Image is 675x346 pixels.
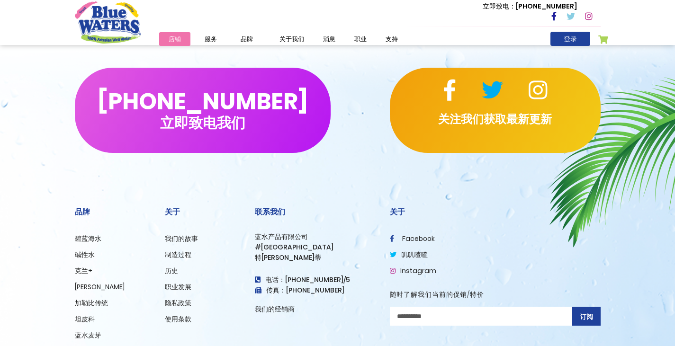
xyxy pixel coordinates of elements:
font: 联系我们 [255,206,285,217]
font: 店铺 [169,35,181,44]
a: 坦皮科 [75,314,95,324]
a: 消息 [314,32,345,46]
font: 支持 [386,35,398,44]
a: 登录 [550,32,590,46]
font: Instagram [400,266,436,275]
a: 叽叽喳喳 [390,250,428,259]
a: 我们的经销商 [255,304,295,314]
a: 商店徽标 [75,1,141,43]
font: 关于 [390,206,405,217]
a: 碱性水 [75,250,95,259]
button: [PHONE_NUMBER]立即致电我们 [75,68,331,153]
font: [PHONE_NUMBER] [516,1,577,11]
font: 服务 [205,35,217,44]
a: 关于我们 [270,32,314,46]
a: 历史 [165,266,178,275]
a: 职业发展 [165,282,191,292]
a: Instagram [390,266,436,275]
font: 传真：[PHONE_NUMBER] [266,285,344,295]
font: 立即致电我们 [160,113,245,133]
font: 职业 [354,35,367,44]
a: 蓝水麦芽 [75,330,101,340]
a: 加勒比传统 [75,298,108,308]
a: 使用条款 [165,314,191,324]
font: [PHONE_NUMBER] [98,86,308,117]
a: 职业 [345,32,376,46]
font: #[GEOGRAPHIC_DATA] [255,242,333,252]
font: 电话：[PHONE_NUMBER]/5 [265,275,350,284]
a: 碧蓝海水 [75,234,101,243]
font: 关于我们 [279,35,304,44]
a: Facebook [390,234,435,243]
a: 克兰+ [75,266,92,275]
a: 我们的故事 [165,234,198,243]
a: [PERSON_NAME] [75,282,125,292]
font: 品牌 [241,35,253,44]
font: 品牌 [75,206,90,217]
font: 消息 [323,35,335,44]
font: 登录 [564,34,577,44]
font: 特[PERSON_NAME]蒂 [255,253,321,262]
font: 订阅 [580,312,593,321]
font: 关于 [165,206,180,217]
font: 立即致电： [483,1,516,11]
font: 随时了解我们当前的促销/特价 [390,290,485,299]
a: 制造过程 [165,250,191,259]
a: 支持 [376,32,407,46]
font: Facebook [402,234,435,243]
button: 订阅 [572,307,601,326]
a: 隐私政策 [165,298,191,308]
font: 蓝水产品有限公司 [255,232,308,241]
font: 叽叽喳喳 [401,250,428,259]
font: 关注我们获取最新更新 [438,111,552,127]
